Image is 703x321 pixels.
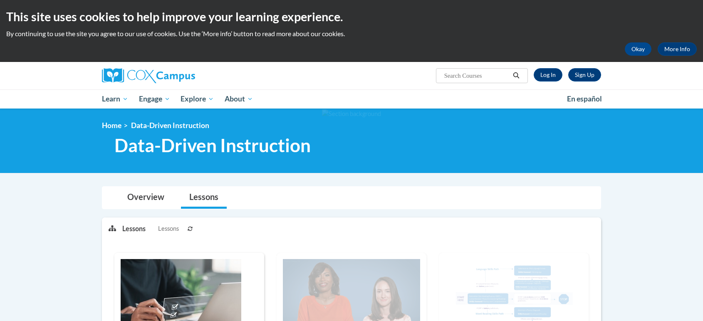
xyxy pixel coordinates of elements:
[567,94,602,103] span: En español
[534,68,562,81] a: Log In
[568,68,601,81] a: Register
[89,89,614,109] div: Main menu
[139,94,170,104] span: Engage
[119,187,173,209] a: Overview
[225,94,253,104] span: About
[181,94,214,104] span: Explore
[122,224,146,233] p: Lessons
[6,29,697,38] p: By continuing to use the site you agree to our use of cookies. Use the ‘More info’ button to read...
[658,42,697,56] a: More Info
[443,71,510,81] input: Search Courses
[158,224,179,233] span: Lessons
[131,121,209,130] span: Data-Driven Instruction
[510,71,522,81] button: Search
[562,90,607,108] a: En español
[102,94,128,104] span: Learn
[625,42,651,56] button: Okay
[322,109,381,119] img: Section background
[102,68,260,83] a: Cox Campus
[175,89,219,109] a: Explore
[181,187,227,209] a: Lessons
[97,89,134,109] a: Learn
[102,121,121,130] a: Home
[102,68,195,83] img: Cox Campus
[134,89,176,109] a: Engage
[219,89,258,109] a: About
[6,8,697,25] h2: This site uses cookies to help improve your learning experience.
[114,134,311,156] span: Data-Driven Instruction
